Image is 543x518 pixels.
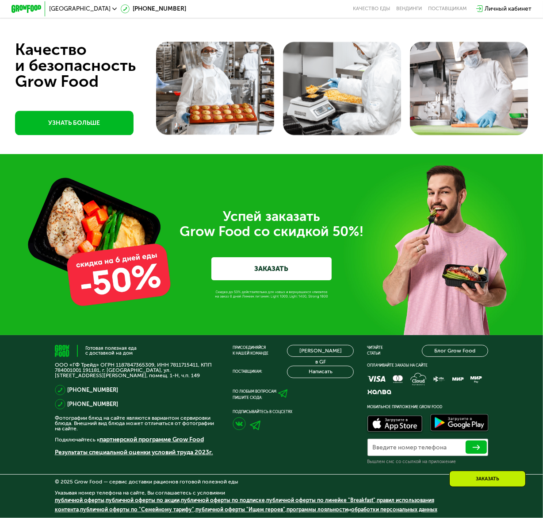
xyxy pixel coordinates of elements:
[353,6,390,12] a: Качество еды
[121,4,186,13] a: [PHONE_NUMBER]
[55,497,104,503] a: публичной оферты
[428,413,490,434] img: Доступно в Google Play
[80,506,194,513] a: публичной оферты по "Семейному тарифу"
[485,4,532,13] div: Личный кабинет
[233,389,276,401] div: По любым вопросам пишите сюда:
[49,6,111,12] span: [GEOGRAPHIC_DATA]
[367,363,489,369] div: Оплачивайте заказы на сайте
[67,386,118,394] a: [PHONE_NUMBER]
[15,42,168,89] div: Качество и безопасность Grow Food
[55,491,489,518] div: Указывая номер телефона на сайте, Вы соглашаетесь с условиями
[266,497,375,503] a: публичной оферты по линейке "Breakfast"
[67,400,118,409] a: [PHONE_NUMBER]
[55,416,219,432] p: Фотографии блюд на сайте являются вариантом сервировки блюда. Внешний вид блюда может отличаться ...
[287,506,348,513] a: программы лояльности
[372,445,447,449] label: Введите номер телефона
[422,345,489,357] a: Блог Grow Food
[287,345,354,357] a: [PERSON_NAME] в GF
[351,506,437,513] a: обработки персональных данных
[449,471,526,487] div: Заказать
[99,436,204,443] a: партнерской программе Grow Food
[55,497,437,512] span: , , , , , , , и
[85,346,137,356] div: Готовая полезная еда с доставкой на дом
[233,409,354,415] div: Подписывайтесь в соцсетях
[55,479,489,485] div: © 2025 Grow Food — сервис доставки рационов готовой полезной еды
[181,497,265,503] a: публичной оферты по подписке
[233,369,262,375] div: Поставщикам:
[55,363,219,379] p: ООО «ГФ Трейд» ОГРН 1187847365309, ИНН 7811715411, КПП 784001001 191181, г. [GEOGRAPHIC_DATA], ул...
[367,404,489,410] div: Мобильное приложение Grow Food
[15,111,134,135] a: УЗНАТЬ БОЛЬШЕ
[60,209,482,239] div: Успей заказать Grow Food со скидкой 50%!
[287,366,354,378] button: Написать
[367,459,489,465] div: Вышлем смс со ссылкой на приложение
[55,448,213,456] a: Результаты специальной оценки условий труда 2023г.
[106,497,180,503] a: публичной оферты по акции
[55,435,219,444] p: Подключайтесь к
[428,6,467,12] div: поставщикам
[367,345,383,357] div: Читайте статьи
[55,497,434,512] a: правил использования контента
[211,257,332,280] a: ЗАКАЗАТЬ
[195,506,285,513] a: публичной оферты "Ищем героев"
[396,6,422,12] a: Вендинги
[233,345,268,357] div: Присоединяйся к нашей команде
